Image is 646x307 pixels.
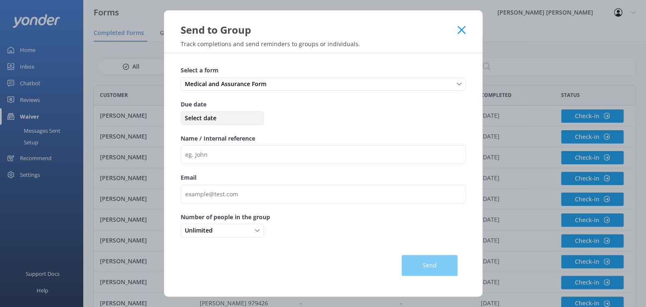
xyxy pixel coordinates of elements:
label: Select a form [181,66,466,75]
input: eg. John [181,145,466,164]
label: Name / Internal reference [181,134,466,143]
p: Track completions and send reminders to groups or individuals. [164,40,482,48]
button: Close [457,26,465,34]
label: Number of people in the group [181,213,466,222]
span: Select date [183,114,262,123]
input: example@test.com [181,185,466,203]
label: Email [181,173,466,182]
span: Unlimited [185,226,218,235]
span: Medical and Assurance Form [185,79,271,89]
label: Due date [181,100,466,109]
div: Send to Group [181,23,458,37]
